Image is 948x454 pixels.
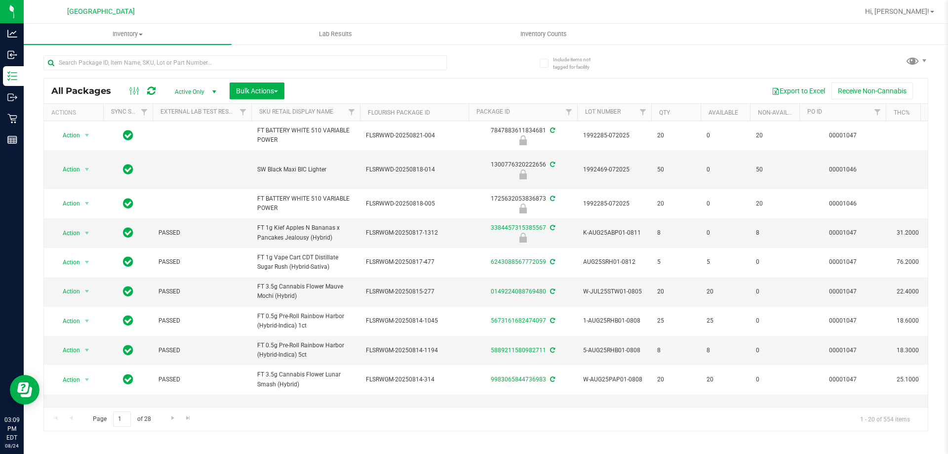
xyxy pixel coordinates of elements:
span: select [81,255,93,269]
a: 3384457315385567 [491,224,546,231]
a: Inventory Counts [439,24,647,44]
span: 0 [707,165,744,174]
a: 00001047 [829,347,857,354]
button: Receive Non-Cannabis [831,83,913,99]
span: FLSRWWD-20250821-004 [366,131,463,140]
span: 22.4000 [892,285,924,299]
input: Search Package ID, Item Name, SKU, Lot or Part Number... [43,55,447,70]
span: 20 [707,287,744,296]
span: 20 [657,375,695,384]
span: In Sync [123,197,133,210]
span: PASSED [158,316,245,326]
span: 1992285-072025 [583,199,645,208]
span: 18.3000 [892,343,924,358]
div: 7847883611834681 [467,126,579,145]
a: Sync Status [111,108,149,115]
iframe: Resource center [10,375,39,405]
a: External Lab Test Result [160,108,238,115]
span: Action [54,226,80,240]
span: FT BATTERY WHITE 510 VARIABLE POWER [257,126,354,145]
div: 1300776320222656 [467,160,579,179]
span: 0 [707,228,744,238]
span: 31.2000 [892,226,924,240]
span: Inventory Counts [507,30,580,39]
span: 0 [756,375,793,384]
span: [GEOGRAPHIC_DATA] [67,7,135,16]
span: select [81,314,93,328]
inline-svg: Retail [7,114,17,124]
span: 8 [707,346,744,355]
span: FT 3.5g Cannabis Flower Lunar Smash (Hybrid) [257,370,354,389]
span: FT 1g Vape Cart CDT Distillate Sugar Rush (Hybrid-Sativa) [257,253,354,272]
span: 50 [756,165,793,174]
span: 20 [657,199,695,208]
span: Action [54,255,80,269]
span: 20 [657,131,695,140]
inline-svg: Inbound [7,50,17,60]
a: PO ID [807,108,822,115]
a: 00001047 [829,229,857,236]
span: K-AUG25ABP01-0811 [583,228,645,238]
a: Sku Retail Display Name [259,108,333,115]
div: Newly Received [467,169,579,179]
span: Action [54,285,80,298]
span: PASSED [158,346,245,355]
a: 00001046 [829,200,857,207]
span: 1 - 20 of 554 items [852,412,918,426]
span: 1-AUG25RHB01-0808 [583,316,645,326]
span: 20 [756,131,793,140]
a: 00001047 [829,132,857,139]
span: 8 [657,228,695,238]
span: 18.6000 [892,314,924,328]
span: select [81,226,93,240]
span: Sync from Compliance System [549,161,555,168]
span: Sync from Compliance System [549,347,555,354]
a: 00001046 [829,166,857,173]
span: 8 [756,228,793,238]
a: 00001047 [829,376,857,383]
a: Package ID [476,108,510,115]
span: 0 [756,287,793,296]
span: Action [54,128,80,142]
span: 25.1000 [892,372,924,387]
div: Launch Hold [467,233,579,243]
span: 25 [657,316,695,326]
span: Hi, [PERSON_NAME]! [865,7,929,15]
p: 03:09 PM EDT [4,415,19,442]
button: Export to Excel [765,83,831,99]
span: FT 0.5g Pre-Roll Rainbow Harbor (Hybrid-Indica) 5ct [257,341,354,360]
span: 0 [756,316,793,326]
span: PASSED [158,375,245,384]
span: Inventory [24,30,232,39]
span: select [81,343,93,357]
span: FLSRWWD-20250818-014 [366,165,463,174]
a: Non-Available [758,109,802,116]
span: PASSED [158,257,245,267]
span: select [81,285,93,298]
input: 1 [113,412,131,427]
a: 5889211580982711 [491,347,546,354]
a: 9983065844736983 [491,376,546,383]
span: AUG25SRH01-0812 [583,257,645,267]
span: FLSRWGM-20250814-1194 [366,346,463,355]
span: Page of 28 [84,412,159,427]
div: Newly Received [467,204,579,213]
a: Lab Results [232,24,439,44]
span: 20 [657,287,695,296]
a: Go to the next page [165,412,180,425]
span: Action [54,343,80,357]
span: Include items not tagged for facility [553,56,602,71]
span: Action [54,373,80,387]
span: FT 3.5g Cannabis Flower Mauve Mochi (Hybrid) [257,282,354,301]
span: FLSRWWD-20250818-005 [366,199,463,208]
span: 1992469-072025 [583,165,645,174]
span: FT 0.5g Pre-Roll Rainbow Harbor (Hybrid-Indica) 1ct [257,312,354,330]
a: Available [709,109,738,116]
span: PASSED [158,228,245,238]
a: THC% [894,109,910,116]
a: Filter [869,104,886,121]
span: FLSRWGM-20250815-277 [366,287,463,296]
span: Action [54,163,80,176]
span: 20 [756,199,793,208]
span: In Sync [123,372,133,386]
